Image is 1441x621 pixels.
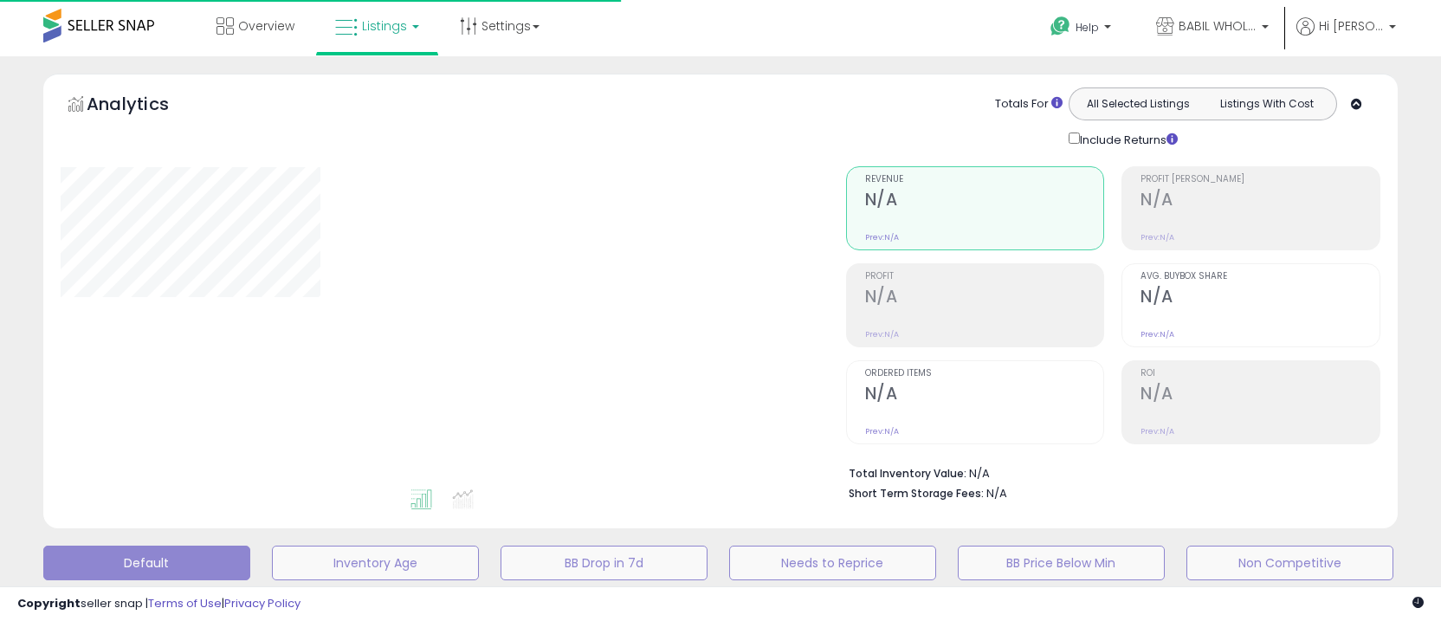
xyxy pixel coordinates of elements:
[1141,426,1174,437] small: Prev: N/A
[272,546,479,580] button: Inventory Age
[865,190,1104,213] h2: N/A
[849,462,1368,482] li: N/A
[148,595,222,611] a: Terms of Use
[87,92,203,120] h5: Analytics
[1074,93,1203,115] button: All Selected Listings
[238,17,294,35] span: Overview
[1076,20,1099,35] span: Help
[865,287,1104,310] h2: N/A
[1056,129,1199,149] div: Include Returns
[958,546,1165,580] button: BB Price Below Min
[865,232,899,243] small: Prev: N/A
[1037,3,1128,56] a: Help
[1296,17,1396,56] a: Hi [PERSON_NAME]
[1141,384,1380,407] h2: N/A
[986,485,1007,501] span: N/A
[17,596,300,612] div: seller snap | |
[1141,232,1174,243] small: Prev: N/A
[849,466,966,481] b: Total Inventory Value:
[43,546,250,580] button: Default
[17,595,81,611] strong: Copyright
[995,96,1063,113] div: Totals For
[1141,175,1380,184] span: Profit [PERSON_NAME]
[1186,546,1393,580] button: Non Competitive
[865,329,899,340] small: Prev: N/A
[1202,93,1331,115] button: Listings With Cost
[1179,17,1257,35] span: BABIL WHOLESALE
[1141,329,1174,340] small: Prev: N/A
[865,369,1104,378] span: Ordered Items
[729,546,936,580] button: Needs to Reprice
[1141,190,1380,213] h2: N/A
[362,17,407,35] span: Listings
[849,486,984,501] b: Short Term Storage Fees:
[1050,16,1071,37] i: Get Help
[1141,369,1380,378] span: ROI
[865,384,1104,407] h2: N/A
[501,546,708,580] button: BB Drop in 7d
[865,175,1104,184] span: Revenue
[224,595,300,611] a: Privacy Policy
[1319,17,1384,35] span: Hi [PERSON_NAME]
[865,426,899,437] small: Prev: N/A
[1141,287,1380,310] h2: N/A
[865,272,1104,281] span: Profit
[1141,272,1380,281] span: Avg. Buybox Share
